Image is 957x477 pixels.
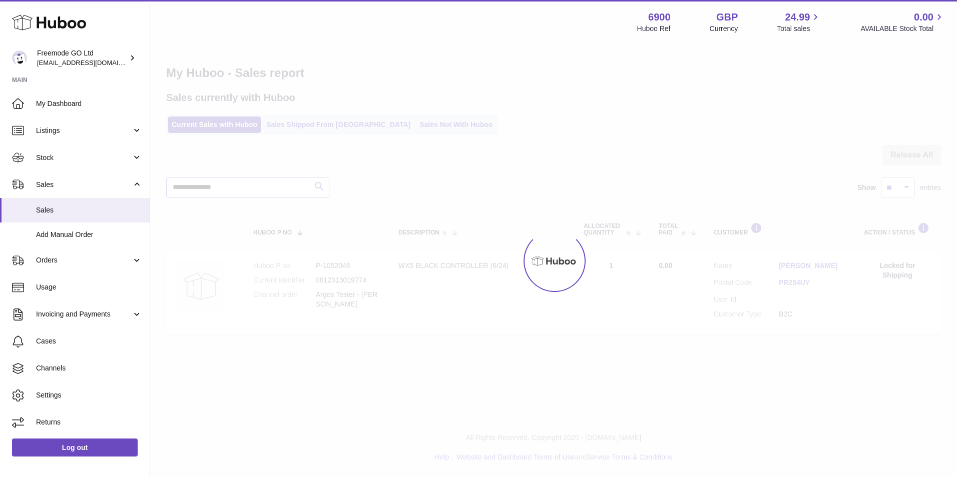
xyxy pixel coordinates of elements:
a: Log out [12,438,138,456]
div: Currency [710,24,738,33]
span: AVAILABLE Stock Total [860,24,945,33]
span: Channels [36,363,142,373]
span: Sales [36,205,142,215]
span: Usage [36,282,142,292]
span: [EMAIL_ADDRESS][DOMAIN_NAME] [37,58,147,66]
strong: GBP [716,10,738,24]
div: Freemode GO Ltd [37,48,127,67]
a: 0.00 AVAILABLE Stock Total [860,10,945,33]
a: 24.99 Total sales [777,10,821,33]
span: Total sales [777,24,821,33]
div: Huboo Ref [637,24,671,33]
span: 24.99 [785,10,810,24]
span: Add Manual Order [36,230,142,239]
strong: 6900 [648,10,671,24]
span: Stock [36,153,132,162]
span: Listings [36,126,132,135]
span: Cases [36,336,142,346]
span: Settings [36,390,142,400]
span: Invoicing and Payments [36,309,132,319]
img: internalAdmin-6900@internal.huboo.com [12,50,27,65]
span: Sales [36,180,132,189]
span: 0.00 [914,10,933,24]
span: Returns [36,417,142,427]
span: Orders [36,255,132,265]
span: My Dashboard [36,99,142,108]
